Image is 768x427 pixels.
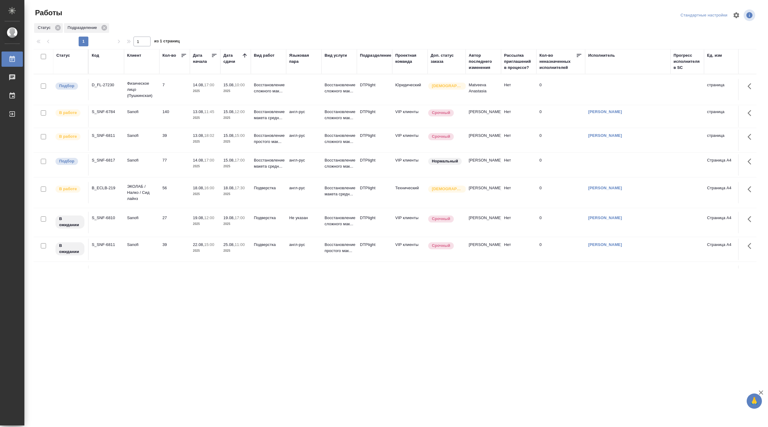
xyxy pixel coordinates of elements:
[159,79,190,100] td: 7
[223,83,235,87] p: 15.08,
[223,163,248,169] p: 2025
[204,215,214,220] p: 12:00
[325,109,354,121] p: Восстановление сложного мак...
[325,185,354,197] p: Восстановление макета средн...
[504,52,533,71] div: Рассылка приглашений в процессе?
[223,109,235,114] p: 15.08,
[193,158,204,162] p: 14.08,
[392,106,428,127] td: VIP клиенты
[34,23,63,33] div: Статус
[223,248,248,254] p: 2025
[744,212,759,226] button: Здесь прячутся важные кнопки
[223,221,248,227] p: 2025
[254,133,283,145] p: Восстановление простого мак...
[193,52,211,65] div: Дата начала
[235,242,245,247] p: 11:00
[59,243,81,255] p: В ожидании
[235,133,245,138] p: 15:00
[64,23,109,33] div: Подразделение
[744,106,759,120] button: Здесь прячутся важные кнопки
[254,185,283,191] p: Подверстка
[254,52,275,59] div: Вид работ
[501,239,536,260] td: Нет
[55,109,85,117] div: Исполнитель выполняет работу
[432,158,458,164] p: Нормальный
[223,186,235,190] p: 18.08,
[159,239,190,260] td: 39
[536,130,585,151] td: 0
[59,158,74,164] p: Подбор
[744,265,759,280] button: Здесь прячутся важные кнопки
[55,157,85,165] div: Можно подбирать исполнителей
[588,133,622,138] a: [PERSON_NAME]
[223,88,248,94] p: 2025
[704,154,739,176] td: Страница А4
[392,265,428,287] td: VIP клиенты
[325,52,347,59] div: Вид услуги
[704,106,739,127] td: страница
[193,186,204,190] p: 18.08,
[59,133,77,140] p: В работе
[747,393,762,409] button: 🙏
[92,82,121,88] div: D_FL-27230
[536,79,585,100] td: 0
[432,83,462,89] p: [DEMOGRAPHIC_DATA]
[501,212,536,233] td: Нет
[357,182,392,203] td: DTPlight
[466,154,501,176] td: [PERSON_NAME]
[235,83,245,87] p: 10:00
[204,133,214,138] p: 18:02
[729,8,744,23] span: Настроить таблицу
[286,212,322,233] td: Не указан
[392,239,428,260] td: VIP клиенты
[55,215,85,229] div: Исполнитель назначен, приступать к работе пока рано
[466,265,501,287] td: [PERSON_NAME]
[127,157,156,163] p: Sanofi
[59,216,81,228] p: В ожидании
[56,52,70,59] div: Статус
[254,82,283,94] p: Восстановление сложного мак...
[286,239,322,260] td: англ-рус
[432,133,450,140] p: Срочный
[235,109,245,114] p: 12:00
[59,186,77,192] p: В работе
[92,242,121,248] div: S_SNF-6811
[223,52,242,65] div: Дата сдачи
[254,109,283,121] p: Восстановление макета средн...
[588,52,615,59] div: Исполнитель
[286,154,322,176] td: англ-рус
[223,139,248,145] p: 2025
[254,157,283,169] p: Восстановление макета средн...
[55,133,85,141] div: Исполнитель выполняет работу
[466,79,501,100] td: Matveeva Anastasia
[392,79,428,100] td: Юридический
[536,106,585,127] td: 0
[539,52,576,71] div: Кол-во неназначенных исполнителей
[193,221,217,227] p: 2025
[127,215,156,221] p: Sanofi
[127,80,156,99] p: Физическое лицо (Пушкинская)
[432,110,450,116] p: Срочный
[325,215,354,227] p: Восстановление сложного мак...
[744,9,756,21] span: Посмотреть информацию
[92,133,121,139] div: S_SNF-6811
[466,212,501,233] td: [PERSON_NAME]
[127,109,156,115] p: Sanofi
[431,52,463,65] div: Доп. статус заказа
[501,265,536,287] td: Нет
[707,52,722,59] div: Ед. изм
[501,79,536,100] td: Нет
[704,265,739,287] td: Страница А4
[501,182,536,203] td: Нет
[235,186,245,190] p: 17:30
[92,215,121,221] div: S_SNF-6810
[357,154,392,176] td: DTPlight
[466,130,501,151] td: [PERSON_NAME]
[204,186,214,190] p: 16:00
[59,110,77,116] p: В работе
[536,154,585,176] td: 0
[744,182,759,197] button: Здесь прячутся важные кнопки
[392,130,428,151] td: VIP клиенты
[223,215,235,220] p: 19.08,
[193,133,204,138] p: 13.08,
